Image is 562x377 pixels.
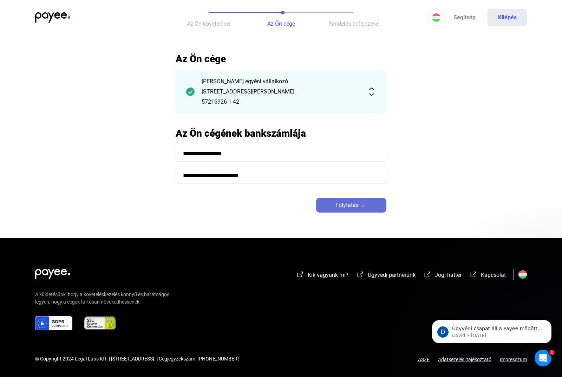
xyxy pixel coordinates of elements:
img: external-link-white [296,271,305,278]
div: [STREET_ADDRESS][PERSON_NAME]. [202,87,360,96]
img: checkmark-darker-green-circle [186,87,195,96]
a: ÁSZF [418,357,430,362]
img: HU.svg [518,270,527,279]
img: payee-logo [35,12,70,23]
a: external-link-whiteKapcsolat [469,273,506,279]
div: 57216926-1-42 [202,98,360,106]
img: arrow-right-white [359,203,367,207]
iframe: Intercom notifications üzenet [421,305,562,358]
h2: Az Ön cégének bankszámlája [176,127,386,139]
img: external-link-white [469,271,478,278]
a: external-link-whiteÜgyvédi partnerünk [356,273,416,279]
img: expand [367,87,376,96]
img: ssl [84,316,116,330]
a: Segítség [445,9,484,26]
img: white-payee-white-dot.svg [35,265,70,279]
img: external-link-white [356,271,365,278]
span: 1 [549,350,555,355]
span: Folytatás [335,201,359,209]
iframe: Intercom live chat [535,350,551,366]
span: Az Ön követelései [187,20,230,27]
span: Kapcsolat [481,272,506,278]
span: Jogi háttér [435,272,462,278]
button: Kilépés [488,9,527,26]
img: gdpr [35,316,72,330]
div: [PERSON_NAME] egyéni vállalkozó [202,77,360,86]
div: © Copyright 2024 Legal Labs Kft. | [STREET_ADDRESS]. | Cégjegyzékszám: [PHONE_NUMBER] [35,355,239,363]
img: external-link-white [423,271,432,278]
button: HU [428,9,445,26]
h2: Az Ön cége [176,53,386,65]
img: HU [432,13,440,22]
a: external-link-whiteKik vagyunk mi? [296,273,348,279]
span: Ügyvédi partnerünk [368,272,416,278]
span: Kik vagyunk mi? [308,272,348,278]
a: Impresszum [500,357,527,362]
a: external-link-whiteJogi háttér [423,273,462,279]
span: Az Ön cége [267,20,295,27]
span: Rendelés befejezése [328,20,379,27]
button: Folytatásarrow-right-white [316,198,386,213]
a: Adatkezelési tájékoztató [430,357,500,362]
